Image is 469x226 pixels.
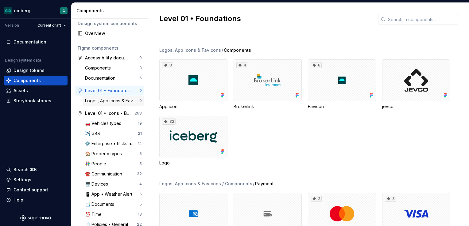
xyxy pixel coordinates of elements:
[83,159,144,169] a: 👫 People5
[14,177,31,183] div: Settings
[308,104,376,110] div: Favicon
[85,141,138,147] div: ⚙️ Enterprise • Risks and LOBs
[159,181,252,187] div: Logos, App icons & Favicons / Components
[236,62,247,68] div: 4
[85,30,142,36] div: Overview
[4,66,68,75] a: Design tokens
[139,98,142,103] div: 9
[234,104,302,110] div: Brokerlink
[75,53,144,63] a: Accessibility documentation9
[253,181,254,187] span: /
[83,149,144,159] a: 🏠 Property types3
[134,111,142,116] div: 268
[4,86,68,96] a: Assets
[83,209,144,219] a: ⏰ Time13
[4,175,68,185] a: Settings
[35,21,69,30] button: Current draft
[5,23,19,28] div: Version
[4,37,68,47] a: Documentation
[78,45,142,51] div: Figma components
[83,96,144,106] a: Logos, App icons & Favicons9
[4,185,68,195] button: Contact support
[83,73,144,83] a: Documentation6
[75,28,144,38] a: Overview
[14,39,46,45] div: Documentation
[37,23,61,28] span: Current draft
[139,88,142,93] div: 9
[85,65,113,71] div: Components
[83,179,144,189] a: 🖥️ Devices4
[14,187,48,193] div: Contact support
[139,151,142,156] div: 3
[76,8,145,14] div: Components
[85,75,118,81] div: Documentation
[5,58,41,63] div: Design system data
[14,98,51,104] div: Storybook stories
[162,62,173,68] div: 8
[139,66,142,70] div: 3
[83,139,144,149] a: ⚙️ Enterprise • Risks and LOBs14
[83,119,144,128] a: 🚗 Vehicles types19
[159,160,227,166] div: Logo
[159,104,227,110] div: App icon
[14,67,45,73] div: Design tokens
[1,4,70,17] button: icebergC
[14,77,41,84] div: Components
[85,151,124,157] div: 🏠 Property types
[85,120,124,126] div: 🚗 Vehicles types
[85,181,110,187] div: 🖥️ Devices
[138,212,142,217] div: 13
[14,88,28,94] div: Assets
[4,195,68,205] button: Help
[159,14,371,24] h2: Level 01 • Foundations
[14,197,23,203] div: Help
[4,76,68,85] a: Components
[137,171,142,176] div: 32
[139,161,142,166] div: 5
[234,59,302,110] div: 4Brokerlink
[75,108,144,118] a: Level 01 • Icons • Branded268
[20,215,51,221] svg: Supernova Logo
[139,192,142,197] div: 5
[85,98,139,104] div: Logos, App icons & Favicons
[224,47,251,53] span: Components
[14,8,30,14] div: iceberg
[85,161,109,167] div: 👫 People
[85,211,104,217] div: ⏰ Time
[85,88,131,94] div: Level 01 • Foundations
[386,14,458,25] input: Search in components...
[63,8,65,13] div: C
[85,201,117,207] div: 📑 Documents
[311,62,322,68] div: 8
[4,96,68,106] a: Storybook stories
[85,130,105,137] div: ✈️ GB&T
[83,199,144,209] a: 📑 Documents5
[83,189,144,199] a: 📱 App • Weather Alert5
[159,116,227,166] div: 32Logo
[308,59,376,110] div: 8Favicon
[139,182,142,186] div: 4
[85,191,135,197] div: 📱 App • Weather Alert
[85,110,131,116] div: Level 01 • Icons • Branded
[139,202,142,207] div: 5
[83,63,144,73] a: Components3
[138,131,142,136] div: 21
[382,59,450,110] div: jevco
[385,196,396,202] div: 3
[222,47,223,53] span: /
[159,59,227,110] div: 8App icon
[78,21,142,27] div: Design system components
[83,129,144,138] a: ✈️ GB&T21
[382,104,450,110] div: jevco
[162,119,176,125] div: 32
[311,196,322,202] div: 2
[159,47,221,53] div: Logos, App icons & Favicons
[139,76,142,81] div: 6
[138,141,142,146] div: 14
[139,55,142,60] div: 9
[83,169,144,179] a: ☎️ Communication32
[75,86,144,96] a: Level 01 • Foundations9
[4,7,12,14] img: 418c6d47-6da6-4103-8b13-b5999f8989a1.png
[85,55,131,61] div: Accessibility documentation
